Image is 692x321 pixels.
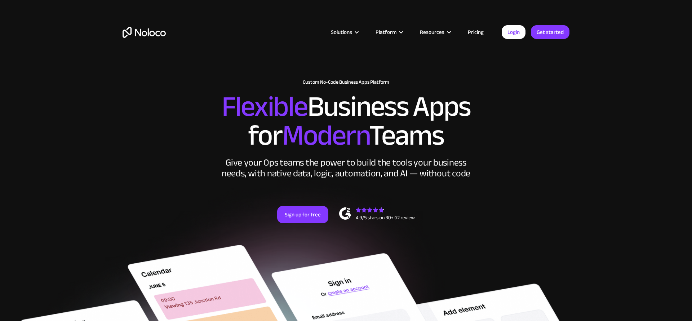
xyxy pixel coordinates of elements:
[367,27,411,37] div: Platform
[331,27,352,37] div: Solutions
[282,109,369,162] span: Modern
[376,27,396,37] div: Platform
[420,27,444,37] div: Resources
[123,92,569,150] h2: Business Apps for Teams
[277,206,328,223] a: Sign up for free
[531,25,569,39] a: Get started
[459,27,493,37] a: Pricing
[220,157,472,179] div: Give your Ops teams the power to build the tools your business needs, with native data, logic, au...
[322,27,367,37] div: Solutions
[411,27,459,37] div: Resources
[123,27,166,38] a: home
[123,79,569,85] h1: Custom No-Code Business Apps Platform
[502,25,525,39] a: Login
[222,80,307,133] span: Flexible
